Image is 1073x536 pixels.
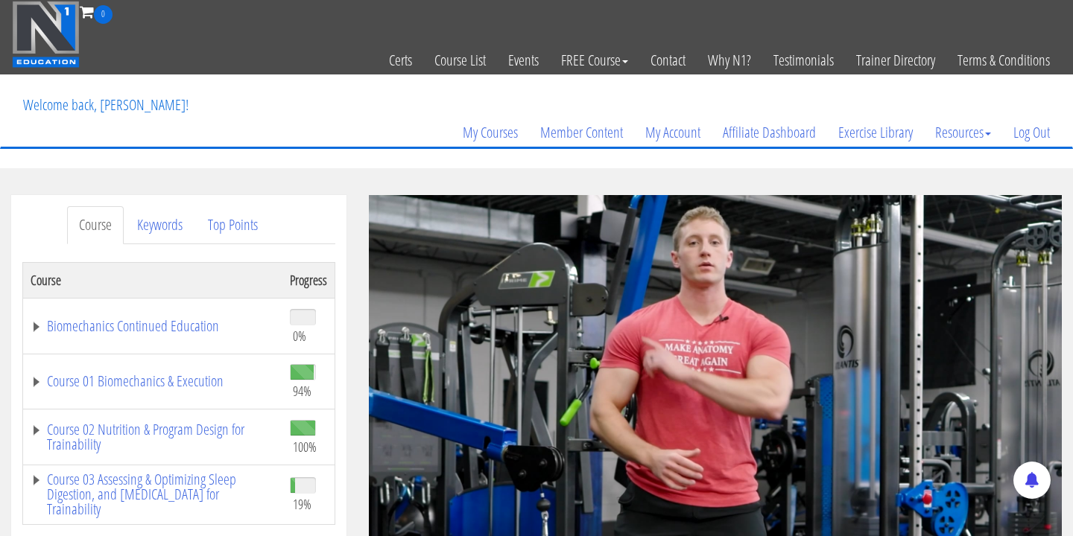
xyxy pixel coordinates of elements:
a: Certs [378,24,423,97]
a: Biomechanics Continued Education [31,319,275,334]
a: Top Points [196,206,270,244]
a: Exercise Library [827,97,924,168]
a: Member Content [529,97,634,168]
span: 19% [293,496,311,512]
a: Course 03 Assessing & Optimizing Sleep Digestion, and [MEDICAL_DATA] for Trainability [31,472,275,517]
span: 100% [293,438,317,455]
a: Keywords [125,206,194,244]
a: My Account [634,97,712,168]
a: Course 01 Biomechanics & Execution [31,374,275,389]
a: Terms & Conditions [946,24,1061,97]
a: Events [497,24,550,97]
a: Course [67,206,124,244]
a: Course List [423,24,497,97]
span: 0% [293,328,306,344]
a: Trainer Directory [845,24,946,97]
span: 0 [94,5,113,24]
a: Course 02 Nutrition & Program Design for Trainability [31,422,275,452]
a: Log Out [1002,97,1061,168]
a: Affiliate Dashboard [712,97,827,168]
span: 94% [293,383,311,399]
th: Progress [282,262,335,298]
a: 0 [80,1,113,22]
p: Welcome back, [PERSON_NAME]! [12,75,200,135]
img: n1-education [12,1,80,68]
a: Contact [639,24,697,97]
a: Why N1? [697,24,762,97]
a: My Courses [452,97,529,168]
a: Resources [924,97,1002,168]
a: FREE Course [550,24,639,97]
th: Course [23,262,283,298]
a: Testimonials [762,24,845,97]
